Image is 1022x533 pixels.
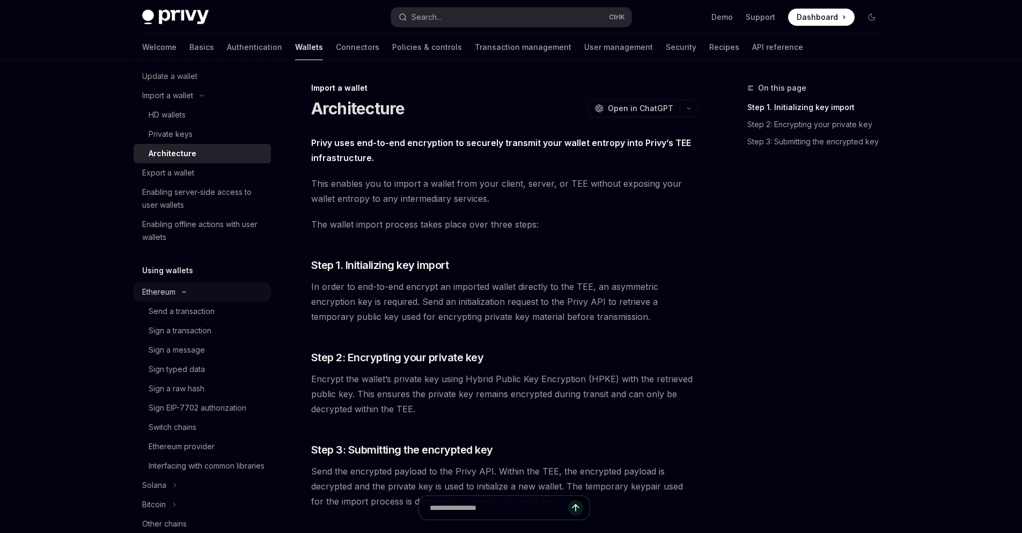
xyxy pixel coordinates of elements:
span: Step 2: Encrypting your private key [311,350,484,365]
a: Step 3: Submitting the encrypted key [747,133,889,150]
a: Basics [189,34,214,60]
a: Step 1. Initializing key import [747,99,889,116]
span: Dashboard [797,12,838,23]
a: Recipes [709,34,739,60]
div: Ethereum provider [149,440,215,453]
a: Sign a raw hash [134,379,271,398]
div: Enabling server-side access to user wallets [142,186,264,211]
span: In order to end-to-end encrypt an imported wallet directly to the TEE, an asymmetric encryption k... [311,279,698,324]
a: Enabling offline actions with user wallets [134,215,271,247]
div: Enabling offline actions with user wallets [142,218,264,244]
div: Ethereum [142,286,175,298]
div: Import a wallet [311,83,698,93]
div: Private keys [149,128,193,141]
a: Switch chains [134,418,271,437]
a: API reference [752,34,803,60]
a: Interfacing with common libraries [134,456,271,476]
div: Interfacing with common libraries [149,459,264,472]
div: Sign EIP-7702 authorization [149,401,246,414]
a: Sign typed data [134,360,271,379]
a: Wallets [295,34,323,60]
div: Sign a transaction [149,324,211,337]
div: Search... [411,11,442,24]
div: Import a wallet [142,89,193,102]
a: Send a transaction [134,302,271,321]
span: Encrypt the wallet’s private key using Hybrid Public Key Encryption (HPKE) with the retrieved pub... [311,371,698,417]
button: Open in ChatGPT [588,99,680,118]
a: Step 2: Encrypting your private key [747,116,889,133]
div: Send a transaction [149,305,215,318]
a: Policies & controls [392,34,462,60]
span: Step 1. Initializing key import [311,258,449,273]
a: Enabling server-side access to user wallets [134,182,271,215]
div: Solana [142,479,166,492]
img: dark logo [142,10,209,25]
a: HD wallets [134,105,271,125]
a: Sign a message [134,340,271,360]
a: Demo [711,12,733,23]
span: Send the encrypted payload to the Privy API. Within the TEE, the encrypted payload is decrypted a... [311,464,698,509]
span: The wallet import process takes place over three steps: [311,217,698,232]
button: Search...CtrlK [391,8,631,27]
a: Export a wallet [134,163,271,182]
div: Architecture [149,147,196,160]
div: Sign a message [149,344,205,356]
h1: Architecture [311,99,405,118]
a: Ethereum provider [134,437,271,456]
h5: Using wallets [142,264,193,277]
span: On this page [758,82,806,94]
a: Sign a transaction [134,321,271,340]
a: User management [584,34,653,60]
a: Sign EIP-7702 authorization [134,398,271,418]
div: HD wallets [149,108,186,121]
button: Send message [568,500,583,515]
a: Connectors [336,34,379,60]
a: Architecture [134,144,271,163]
div: Other chains [142,517,187,530]
a: Private keys [134,125,271,144]
span: Ctrl K [609,13,625,21]
div: Bitcoin [142,498,166,511]
span: Open in ChatGPT [608,103,673,114]
span: This enables you to import a wallet from your client, server, or TEE without exposing your wallet... [311,176,698,206]
button: Toggle dark mode [863,9,880,26]
div: Export a wallet [142,166,194,179]
strong: Privy uses end-to-end encryption to securely transmit your wallet entropy into Privy’s TEE infras... [311,137,691,163]
span: Step 3: Submitting the encrypted key [311,442,493,457]
div: Switch chains [149,421,196,434]
a: Dashboard [788,9,855,26]
a: Welcome [142,34,177,60]
a: Security [666,34,696,60]
div: Sign a raw hash [149,382,204,395]
div: Sign typed data [149,363,205,376]
a: Support [746,12,775,23]
a: Transaction management [475,34,571,60]
a: Authentication [227,34,282,60]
